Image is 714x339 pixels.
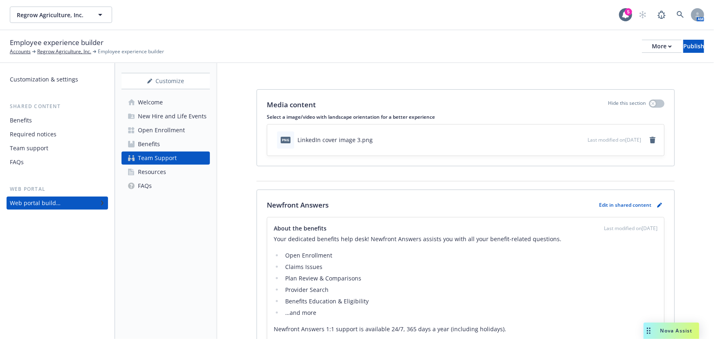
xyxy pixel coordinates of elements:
button: More [642,40,682,53]
a: pencil [655,200,664,210]
div: Welcome [138,96,163,109]
span: Last modified on [DATE] [588,136,641,143]
button: preview file [577,136,584,144]
a: FAQs [122,179,210,192]
span: Regrow Agriculture, Inc. [17,11,88,19]
div: Benefits [138,138,160,151]
div: Required notices [10,128,56,141]
button: Regrow Agriculture, Inc. [10,7,112,23]
a: Start snowing [635,7,651,23]
a: FAQs [7,156,108,169]
div: Resources [138,165,166,179]
button: download file [564,136,570,144]
span: Employee experience builder [10,37,104,48]
a: Report a Bug [653,7,670,23]
a: Welcome [122,96,210,109]
p: Hide this section [608,99,646,110]
div: Shared content [7,102,108,111]
div: New Hire and Life Events [138,110,207,123]
div: Benefits [10,114,32,127]
a: Web portal builder [7,197,108,210]
a: remove [648,135,658,145]
div: Publish [683,40,704,52]
div: Open Enrollment [138,124,185,137]
span: About the benefits [274,224,327,233]
div: Drag to move [644,323,654,339]
div: 5 [625,8,632,16]
a: Required notices [7,128,108,141]
li: Provider Search [283,285,658,295]
p: Newfront Answers [267,200,329,210]
li: Claims Issues [283,262,658,272]
div: Team Support [138,151,177,165]
p: Newfront Answers 1:1 support is available 24/7, 365 days a year (including holidays). [274,324,658,334]
div: Team support [10,142,48,155]
span: Nova Assist [660,327,693,334]
span: png [281,137,291,143]
p: Media content [267,99,316,110]
div: Web portal [7,185,108,193]
li: …and more [283,308,658,318]
a: Team Support [122,151,210,165]
a: Resources [122,165,210,179]
div: FAQs [138,179,152,192]
div: LinkedIn cover image 3.png [297,136,373,144]
button: Customize [122,73,210,89]
p: Your dedicated benefits help desk! Newfront Answers assists you with all your benefit-related que... [274,234,658,244]
a: Open Enrollment [122,124,210,137]
span: Employee experience builder [98,48,164,55]
p: Edit in shared content [599,201,651,208]
p: Select a image/video with landscape orientation for a better experience [267,113,664,120]
div: Customization & settings [10,73,78,86]
li: Plan Review & Comparisons [283,273,658,283]
a: New Hire and Life Events [122,110,210,123]
a: Accounts [10,48,31,55]
a: Benefits [7,114,108,127]
a: Team support [7,142,108,155]
button: Nova Assist [644,323,699,339]
div: More [652,40,672,52]
button: Publish [683,40,704,53]
div: FAQs [10,156,24,169]
div: Web portal builder [10,197,61,210]
span: Last modified on [DATE] [604,225,658,232]
a: Regrow Agriculture, Inc. [37,48,91,55]
a: Search [672,7,689,23]
li: Benefits Education & Eligibility [283,296,658,306]
a: Customization & settings [7,73,108,86]
a: Benefits [122,138,210,151]
li: Open Enrollment [283,251,658,260]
